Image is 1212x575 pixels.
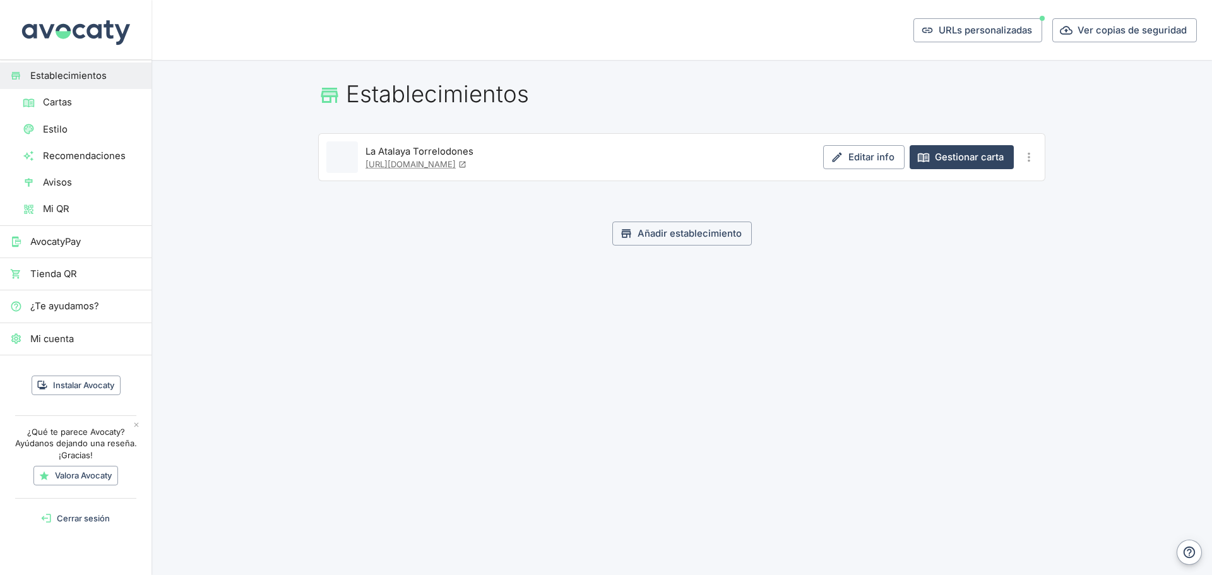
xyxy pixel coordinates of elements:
[910,145,1014,169] a: Gestionar carta
[823,145,905,169] a: Editar info
[12,426,140,461] p: ¿Qué te parece Avocaty? Ayúdanos dejando una reseña. ¡Gracias!
[1019,147,1039,167] button: Más opciones
[43,202,141,216] span: Mi QR
[30,69,141,83] span: Establecimientos
[326,141,358,173] a: Editar establecimiento
[30,332,141,346] span: Mi cuenta
[30,267,141,281] span: Tienda QR
[365,159,466,169] a: [URL][DOMAIN_NAME]
[1177,540,1202,565] button: Ayuda y contacto
[30,235,141,249] span: AvocatyPay
[32,376,121,395] button: Instalar Avocaty
[5,509,146,528] button: Cerrar sesión
[43,149,141,163] span: Recomendaciones
[30,299,141,313] span: ¿Te ayudamos?
[43,122,141,136] span: Estilo
[365,145,473,158] p: La Atalaya Torrelodones
[913,18,1042,42] button: URLs personalizadas
[612,222,752,246] button: Añadir establecimiento
[43,95,141,109] span: Cartas
[33,466,118,485] a: Valora Avocaty
[1052,18,1197,42] button: Ver copias de seguridad
[43,175,141,189] span: Avisos
[318,80,1045,108] h1: Establecimientos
